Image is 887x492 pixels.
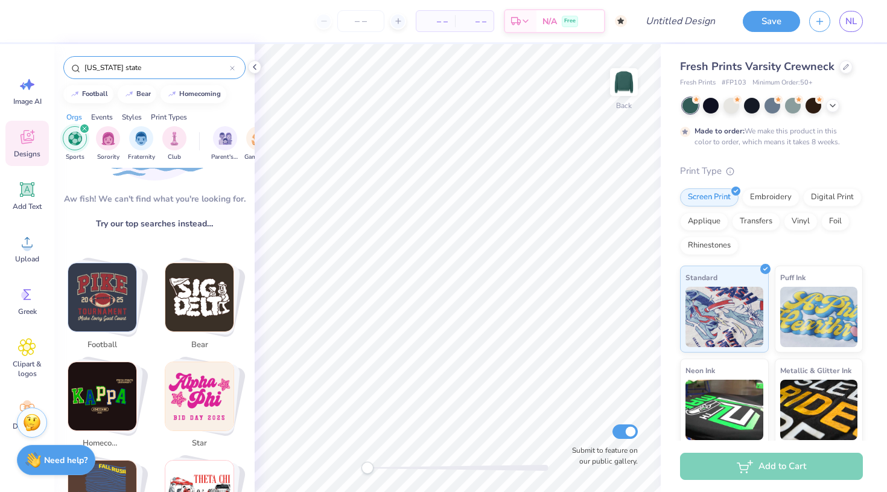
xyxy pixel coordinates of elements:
input: Untitled Design [636,9,725,33]
span: Fraternity [128,153,155,162]
img: Standard [685,287,763,347]
span: Minimum Order: 50 + [752,78,813,88]
span: – – [424,15,448,28]
button: bear [118,85,156,103]
span: bear [180,339,219,351]
div: Styles [122,112,142,123]
div: We make this product in this color to order, which means it takes 8 weeks. [695,126,843,147]
img: Game Day Image [252,132,265,145]
span: Add Text [13,202,42,211]
button: Stack Card Button bear [157,263,249,356]
span: Parent's Weekend [211,153,239,162]
span: Image AI [13,97,42,106]
button: Save [743,11,800,32]
img: trend_line.gif [167,91,177,98]
img: Neon Ink [685,380,763,440]
button: filter button [162,126,186,162]
span: star [180,438,219,450]
button: Stack Card Button homecoming [60,362,151,455]
button: football [63,85,113,103]
div: filter for Club [162,126,186,162]
span: football [83,339,122,351]
img: Metallic & Glitter Ink [780,380,858,440]
div: Embroidery [742,188,800,206]
button: filter button [63,126,87,162]
span: Neon Ink [685,364,715,377]
input: – – [337,10,384,32]
div: Events [91,112,113,123]
span: homecoming [83,438,122,450]
div: bear [136,91,151,97]
div: filter for Game Day [244,126,272,162]
span: Sports [66,153,84,162]
span: Sorority [97,153,119,162]
span: Upload [15,254,39,264]
a: NL [839,11,863,32]
input: Try "Alpha" [83,62,230,74]
div: Screen Print [680,188,739,206]
button: Stack Card Button football [60,263,151,356]
div: Foil [821,212,850,231]
span: Decorate [13,421,42,431]
img: trend_line.gif [70,91,80,98]
div: Print Type [680,164,863,178]
div: filter for Parent's Weekend [211,126,239,162]
strong: Made to order: [695,126,745,136]
span: Clipart & logos [7,359,47,379]
div: Back [616,100,632,111]
img: Sports Image [68,132,82,145]
div: Orgs [66,112,82,123]
span: Game Day [244,153,272,162]
span: Designs [14,149,40,159]
span: Free [564,17,576,25]
span: Try our top searches instead… [96,217,213,230]
button: filter button [244,126,272,162]
img: football [68,263,136,331]
img: Back [612,70,636,94]
label: Submit to feature on our public gallery. [565,445,638,467]
div: football [82,91,108,97]
button: filter button [128,126,155,162]
div: filter for Sports [63,126,87,162]
img: star [165,362,234,430]
div: filter for Fraternity [128,126,155,162]
span: NL [845,14,857,28]
img: Puff Ink [780,287,858,347]
span: # FP103 [722,78,746,88]
img: bear [165,263,234,331]
div: Rhinestones [680,237,739,255]
span: – – [462,15,486,28]
span: Fresh Prints [680,78,716,88]
div: homecoming [179,91,221,97]
div: Aw fish! We can't find what you're looking for. [64,193,246,205]
img: trend_line.gif [124,91,134,98]
div: Applique [680,212,728,231]
div: Vinyl [784,212,818,231]
img: Club Image [168,132,181,145]
span: Fresh Prints Varsity Crewneck [680,59,835,74]
div: Transfers [732,212,780,231]
button: filter button [96,126,120,162]
div: filter for Sorority [96,126,120,162]
span: Club [168,153,181,162]
img: Fraternity Image [135,132,148,145]
button: homecoming [161,85,226,103]
span: Puff Ink [780,271,806,284]
strong: Need help? [44,455,87,466]
span: N/A [542,15,557,28]
button: Stack Card Button star [157,362,249,455]
img: Sorority Image [101,132,115,145]
div: Digital Print [803,188,862,206]
img: Parent's Weekend Image [218,132,232,145]
div: Accessibility label [361,462,374,474]
img: homecoming [68,362,136,430]
div: Print Types [151,112,187,123]
button: filter button [211,126,239,162]
span: Greek [18,307,37,316]
span: Standard [685,271,717,284]
span: Metallic & Glitter Ink [780,364,851,377]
